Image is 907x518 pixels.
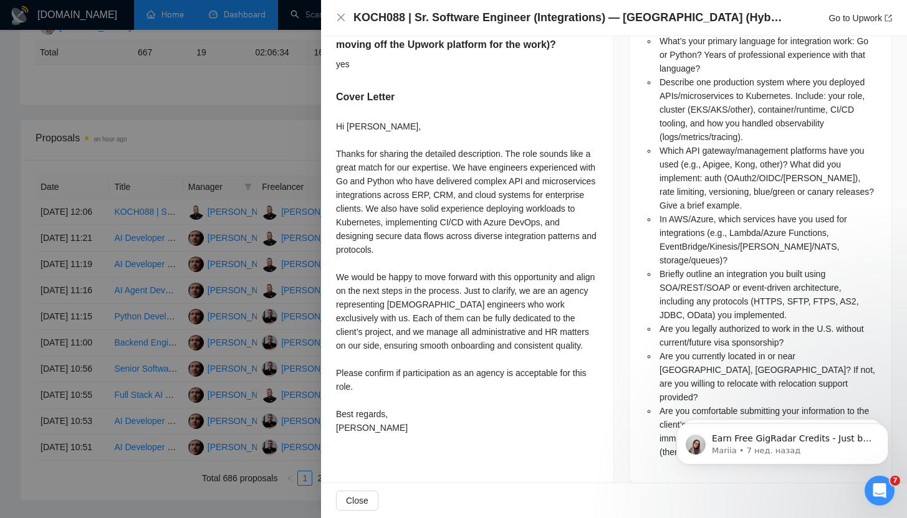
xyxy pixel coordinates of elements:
span: export [885,14,892,22]
iframe: Intercom live chat [865,476,895,506]
div: yes [336,57,598,71]
h5: Cover Letter [336,90,395,105]
span: close [336,12,346,22]
span: In AWS/Azure, which services have you used for integrations (e.g., Lambda/Azure Functions, EventB... [660,214,847,265]
span: Earn Free GigRadar Credits - Just by Sharing Your Story! 💬 Want more credits for sending proposal... [54,36,215,343]
span: Describe one production system where you deployed APIs/microservices to Kubernetes. Include: your... [660,77,865,142]
p: Message from Mariia, sent 7 нед. назад [54,48,215,59]
a: Go to Upworkexport [828,13,892,23]
span: Are you currently located in or near [GEOGRAPHIC_DATA], [GEOGRAPHIC_DATA]? If not, are you willin... [660,351,875,402]
span: Close [346,494,368,507]
h4: KOCH088 | Sr. Software Engineer (Integrations) — [GEOGRAPHIC_DATA] (Hybrid, Relocation) [353,10,784,26]
span: Are you legally authorized to work in the U.S. without current/future visa sponsorship? [660,324,864,347]
span: Briefly outline an integration you built using SOA/REST/SOAP or event-driven architecture, includ... [660,269,859,320]
span: 7 [890,476,900,486]
span: Which API gateway/management platforms have you used (e.g., Apigee, Kong, other)? What did you im... [660,146,874,210]
iframe: Intercom notifications сообщение [658,397,907,484]
button: Close [336,12,346,23]
div: Hi [PERSON_NAME], Thanks for sharing the detailed description. The role sounds like a great match... [336,120,598,435]
span: What’s your primary language for integration work: Go or Python? Years of professional experience... [660,36,868,73]
button: Close [336,491,378,511]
